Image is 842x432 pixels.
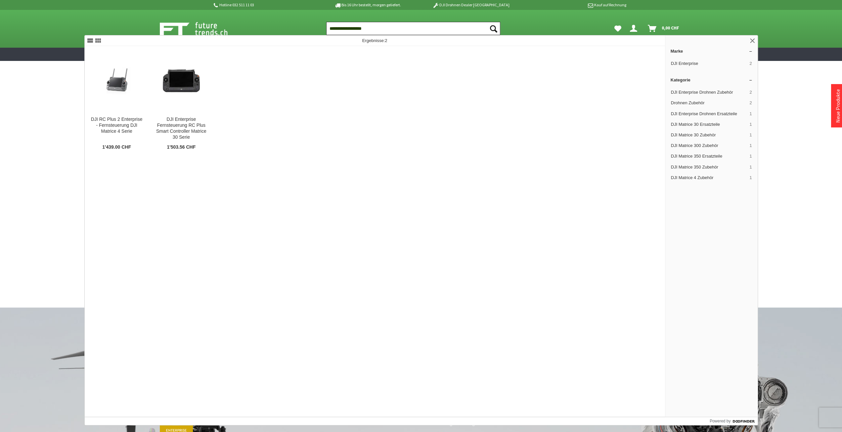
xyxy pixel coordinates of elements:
a: Powered by [710,417,758,425]
span: 1 [749,111,752,117]
div: DJI Enterprise Fernsteuerung RC Plus Smart Controller Matrice 30 Serie [155,117,208,140]
p: Bis 16 Uhr bestellt, morgen geliefert. [316,1,419,9]
a: DJI Enterprise Fernsteuerung RC Plus Smart Controller Matrice 30 Serie DJI Enterprise Fernsteueru... [149,46,213,156]
span: DJI Matrice 350 Ersatzteile [671,153,747,159]
span: 2 [749,61,752,67]
p: Kauf auf Rechnung [523,1,626,9]
span: 1 [749,164,752,170]
span: 1 [749,143,752,149]
span: 1 [749,121,752,127]
span: DJI Matrice 30 Ersatzteile [671,121,747,127]
span: DJI Matrice 350 Zubehör [671,164,747,170]
span: Powered by [710,418,731,424]
a: Neue Produkte [834,89,841,123]
a: DJI RC Plus 2 Enterprise - Fernsteuerung DJI Matrice 4 Serie DJI RC Plus 2 Enterprise - Fernsteue... [85,46,149,156]
span: 2 [749,100,752,106]
span: 1'503.56 CHF [167,144,196,150]
span: DJI Matrice 300 Zubehör [671,143,747,149]
button: Suchen [486,22,500,35]
a: Warenkorb [645,22,683,35]
span: 0,00 CHF [662,23,679,33]
a: Meine Favoriten [611,22,625,35]
span: Drohnen Zubehör [671,100,747,106]
span: 1 [749,132,752,138]
span: 1 [749,153,752,159]
span: 2 [385,38,387,43]
a: Dein Konto [627,22,643,35]
img: DJI RC Plus 2 Enterprise - Fernsteuerung DJI Matrice 4 Serie [90,55,144,108]
span: DJI Enterprise Drohnen Zubehör [671,89,747,95]
div: DJI RC Plus 2 Enterprise - Fernsteuerung DJI Matrice 4 Serie [90,117,144,134]
img: Shop Futuretrends - zur Startseite wechseln [160,21,242,37]
p: Hotline 032 511 11 03 [213,1,316,9]
span: Ergebnisse: [362,38,387,43]
img: DJI Enterprise Fernsteuerung RC Plus Smart Controller Matrice 30 Serie [155,60,208,103]
span: 2 [749,89,752,95]
a: Marke [665,46,758,56]
input: Produkt, Marke, Kategorie, EAN, Artikelnummer… [326,22,500,35]
span: DJI Matrice 30 Zubehör [671,132,747,138]
span: 1'439.00 CHF [102,144,131,150]
span: DJI Enterprise [671,61,747,67]
a: Kategorie [665,75,758,85]
span: DJI Enterprise Drohnen Ersatzteile [671,111,747,117]
span: DJI Matrice 4 Zubehör [671,175,747,181]
span: 1 [749,175,752,181]
p: DJI Drohnen Dealer [GEOGRAPHIC_DATA] [419,1,522,9]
